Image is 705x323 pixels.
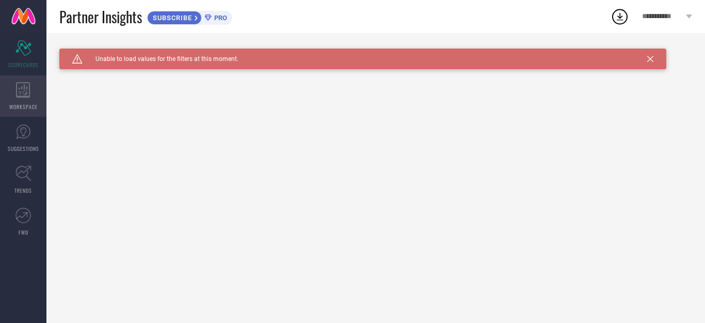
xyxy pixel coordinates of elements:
div: Unable to load filters at this moment. Please try later. [59,49,692,57]
span: PRO [212,14,227,22]
span: Partner Insights [59,6,142,27]
span: Unable to load values for the filters at this moment. [83,55,238,63]
div: Open download list [611,7,629,26]
span: SCORECARDS [8,61,39,69]
span: FWD [19,228,28,236]
a: SUBSCRIBEPRO [147,8,232,25]
span: WORKSPACE [9,103,38,111]
span: SUGGESTIONS [8,145,39,152]
span: TRENDS [14,187,32,194]
span: SUBSCRIBE [148,14,195,22]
